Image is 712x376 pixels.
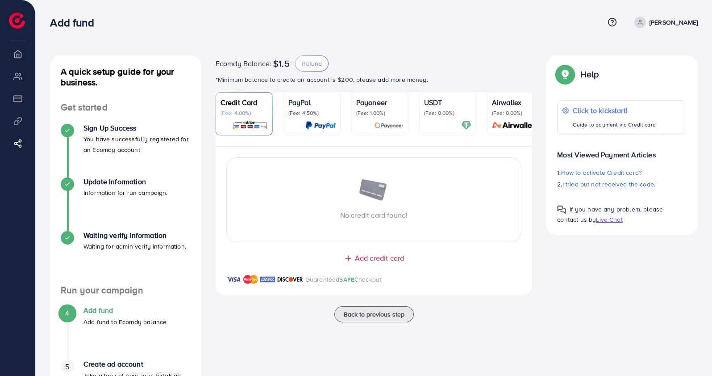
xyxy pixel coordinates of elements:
li: Update Information [50,177,201,231]
p: Payoneer [356,97,404,108]
p: PayPal [288,97,336,108]
span: I tried but not received the code. [562,180,655,189]
a: [PERSON_NAME] [631,17,698,28]
img: logo [9,13,25,29]
span: Ecomdy Balance: [216,58,271,69]
p: *Minimum balance to create an account is $200, please add more money. [216,74,533,85]
span: $1.5 [273,58,290,69]
img: brand [243,274,258,285]
h4: Sign Up Success [83,124,191,132]
p: Help [580,69,599,80]
img: card [374,120,404,131]
li: Add fund [50,306,201,360]
p: (Fee: 1.00%) [356,110,404,117]
span: 4 [65,308,69,318]
span: Live Chat [596,215,622,224]
img: brand [226,274,241,285]
p: Most Viewed Payment Articles [557,142,685,160]
p: 1. [557,167,685,178]
span: Back to previous step [344,310,404,319]
img: card [489,120,539,131]
li: Waiting verify information [50,231,201,285]
p: (Fee: 4.00%) [221,110,268,117]
h4: Run your campaign [50,285,201,296]
img: Popup guide [557,205,566,214]
h4: Add fund [83,306,167,315]
p: (Fee: 4.50%) [288,110,336,117]
img: card [305,120,336,131]
h4: Waiting verify information [83,231,186,240]
span: How to activate Credit card? [561,168,641,177]
img: brand [277,274,303,285]
p: Credit Card [221,97,268,108]
h3: Add fund [50,16,101,29]
p: [PERSON_NAME] [650,17,698,28]
span: If you have any problem, please contact us by [557,205,663,224]
span: SAFE [339,275,354,284]
span: 5 [65,362,69,372]
p: Guaranteed Checkout [305,274,382,285]
span: Add credit card [355,253,404,263]
p: (Fee: 0.00%) [492,110,539,117]
h4: Get started [50,102,201,113]
p: (Fee: 0.00%) [424,110,471,117]
span: Refund [302,59,322,68]
p: Guide to payment via Credit card [573,119,656,130]
p: You have successfully registered for an Ecomdy account [83,134,191,155]
h4: Update Information [83,177,168,186]
button: Back to previous step [334,306,414,322]
img: Popup guide [557,66,573,82]
img: card [461,120,471,131]
h4: Create ad account [83,360,191,368]
img: card [233,120,268,131]
p: Click to kickstart! [573,105,656,116]
button: Refund [295,55,329,72]
p: Airwallex [492,97,539,108]
p: 2. [557,179,685,190]
p: Information for run campaign. [83,187,168,198]
img: brand [260,274,275,285]
p: Add fund to Ecomdy balance [83,317,167,327]
li: Sign Up Success [50,124,201,177]
p: USDT [424,97,471,108]
p: Waiting for admin verify information. [83,241,186,252]
h4: A quick setup guide for your business. [50,66,201,88]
